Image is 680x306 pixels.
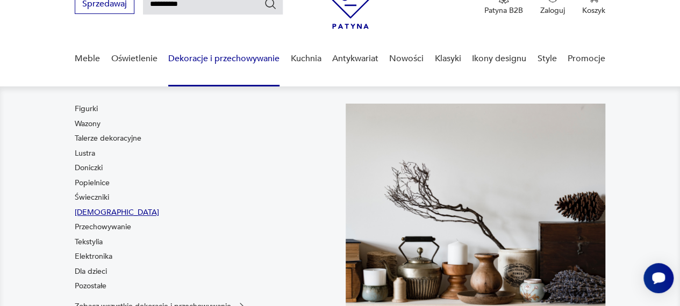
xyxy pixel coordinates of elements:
[111,38,158,79] a: Oświetlenie
[75,133,141,144] a: Talerze dekoracyjne
[568,38,605,79] a: Promocje
[75,192,109,203] a: Świeczniki
[75,38,100,79] a: Meble
[75,281,106,292] a: Pozostałe
[75,163,103,173] a: Doniczki
[582,5,605,16] p: Koszyk
[290,38,321,79] a: Kuchnia
[472,38,526,79] a: Ikony designu
[332,38,378,79] a: Antykwariat
[75,119,101,129] a: Wazony
[75,237,103,247] a: Tekstylia
[435,38,461,79] a: Klasyki
[75,251,112,262] a: Elektronika
[168,38,280,79] a: Dekoracje i przechowywanie
[75,104,98,114] a: Figurki
[75,178,110,188] a: Popielnice
[75,207,159,218] a: [DEMOGRAPHIC_DATA]
[75,266,107,277] a: Dla dzieci
[75,1,134,9] a: Sprzedawaj
[537,38,556,79] a: Style
[484,5,523,16] p: Patyna B2B
[540,5,565,16] p: Zaloguj
[643,263,674,293] iframe: Smartsupp widget button
[389,38,424,79] a: Nowości
[75,148,95,159] a: Lustra
[75,222,131,232] a: Przechowywanie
